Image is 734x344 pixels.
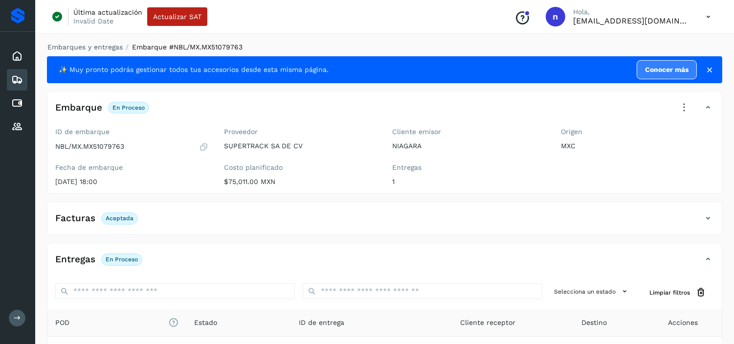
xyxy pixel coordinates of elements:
div: Proveedores [7,116,27,138]
p: SUPERTRACK SA DE CV [224,142,377,150]
button: Selecciona un estado [550,283,634,299]
h4: Entregas [55,254,95,265]
nav: breadcrumb [47,42,722,52]
p: NBL/MX.MX51079763 [55,142,124,151]
p: Aceptada [106,215,133,222]
span: Limpiar filtros [649,288,690,297]
button: Limpiar filtros [642,283,714,301]
span: Acciones [668,318,698,328]
p: NIAGARA [393,142,546,150]
h4: Embarque [55,102,102,114]
p: En proceso [106,256,138,263]
label: Entregas [393,163,546,172]
p: Hola, [573,8,690,16]
label: Cliente emisor [393,128,546,136]
span: ID de entrega [299,318,344,328]
div: EntregasEn proceso [47,251,722,275]
button: Actualizar SAT [147,7,207,26]
p: MXC [561,142,714,150]
a: Embarques y entregas [47,43,123,51]
h4: Facturas [55,213,95,224]
span: Estado [194,318,217,328]
span: Actualizar SAT [153,13,201,20]
div: FacturasAceptada [47,210,722,234]
div: Embarques [7,69,27,91]
span: ✨ Muy pronto podrás gestionar todos tus accesorios desde esta misma página. [59,65,329,75]
p: $75,011.00 MXN [224,178,377,186]
div: Cuentas por pagar [7,92,27,114]
a: Conocer más [637,60,697,79]
label: ID de embarque [55,128,208,136]
p: En proceso [112,104,145,111]
p: Invalid Date [73,17,113,25]
p: niagara+prod@solvento.mx [573,16,690,25]
span: Destino [581,318,607,328]
p: 1 [393,178,546,186]
p: Última actualización [73,8,142,17]
label: Origen [561,128,714,136]
p: [DATE] 18:00 [55,178,208,186]
span: Cliente receptor [460,318,515,328]
label: Costo planificado [224,163,377,172]
label: Fecha de embarque [55,163,208,172]
div: Inicio [7,46,27,67]
span: Embarque #NBL/MX.MX51079763 [132,43,243,51]
label: Proveedor [224,128,377,136]
div: EmbarqueEn proceso [47,99,722,124]
span: POD [55,318,178,328]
